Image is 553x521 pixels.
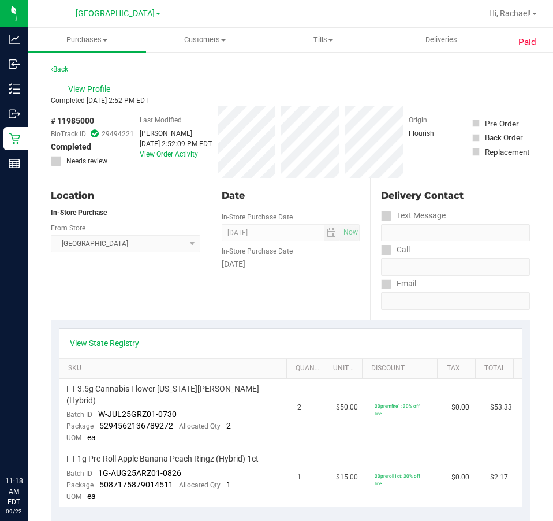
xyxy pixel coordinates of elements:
span: $15.00 [336,472,358,483]
div: Replacement [485,146,529,158]
span: Needs review [66,156,107,166]
span: 1 [297,472,301,483]
div: [DATE] [222,258,360,270]
span: Customers [147,35,264,45]
span: [GEOGRAPHIC_DATA] [76,9,155,18]
span: UOM [66,493,81,501]
a: Total [484,364,509,373]
span: 5294562136789272 [99,421,173,430]
a: Quantity [296,364,320,373]
span: FT 3.5g Cannabis Flower [US_STATE][PERSON_NAME] (Hybrid) [66,384,284,405]
span: UOM [66,434,81,442]
span: Completed [51,141,91,153]
span: 2 [297,402,301,413]
a: View State Registry [70,337,139,349]
span: 1G-AUG25ARZ01-0826 [98,468,181,478]
iframe: Resource center [12,429,46,463]
span: Batch ID [66,470,92,478]
div: Pre-Order [485,118,519,129]
span: $53.33 [490,402,512,413]
span: BioTrack ID: [51,129,88,139]
span: FT 1g Pre-Roll Apple Banana Peach Ringz (Hybrid) 1ct [66,453,259,464]
a: Customers [146,28,264,52]
p: 11:18 AM EDT [5,476,23,507]
label: From Store [51,223,85,233]
span: 30premfire1: 30% off line [375,403,420,416]
span: $0.00 [451,472,469,483]
span: Tills [265,35,382,45]
inline-svg: Retail [9,133,20,144]
div: Delivery Contact [381,189,530,203]
span: Package [66,422,94,430]
span: ea [87,492,96,501]
div: Flourish [409,128,466,139]
span: 30preroll1ct: 30% off line [375,473,420,486]
span: # 11985000 [51,115,94,127]
span: In Sync [91,128,99,139]
span: View Profile [68,83,114,95]
input: Format: (999) 999-9999 [381,258,530,276]
span: $2.17 [490,472,508,483]
span: Allocated Qty [179,422,221,430]
span: 5087175879014511 [99,480,173,489]
span: 1 [226,480,231,489]
div: [PERSON_NAME] [140,128,212,139]
a: Discount [371,364,433,373]
label: Call [381,241,410,258]
label: Email [381,276,416,292]
span: 29494221 [102,129,134,139]
span: 2 [226,421,231,430]
span: Purchases [28,35,146,45]
a: SKU [68,364,282,373]
a: Deliveries [382,28,500,52]
span: Completed [DATE] 2:52 PM EDT [51,96,149,105]
label: In-Store Purchase Date [222,212,293,222]
div: [DATE] 2:52:09 PM EDT [140,139,212,149]
span: Batch ID [66,411,92,419]
span: ea [87,433,96,442]
span: $50.00 [336,402,358,413]
inline-svg: Inbound [9,58,20,70]
p: 09/22 [5,507,23,516]
a: Purchases [28,28,146,52]
span: Deliveries [410,35,473,45]
inline-svg: Inventory [9,83,20,95]
span: $0.00 [451,402,469,413]
span: Paid [518,36,536,49]
span: Allocated Qty [179,481,221,489]
input: Format: (999) 999-9999 [381,224,530,241]
a: View Order Activity [140,150,198,158]
span: Package [66,481,94,489]
a: Unit Price [333,364,357,373]
div: Location [51,189,200,203]
strong: In-Store Purchase [51,209,107,217]
a: Tills [264,28,383,52]
inline-svg: Analytics [9,34,20,45]
a: Tax [447,364,471,373]
a: Back [51,65,68,73]
label: Origin [409,115,427,125]
div: Back Order [485,132,523,143]
span: Hi, Rachael! [489,9,531,18]
div: Date [222,189,360,203]
label: Last Modified [140,115,182,125]
inline-svg: Reports [9,158,20,169]
label: Text Message [381,207,446,224]
span: W-JUL25GRZ01-0730 [98,410,177,419]
inline-svg: Outbound [9,108,20,120]
label: In-Store Purchase Date [222,246,293,256]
